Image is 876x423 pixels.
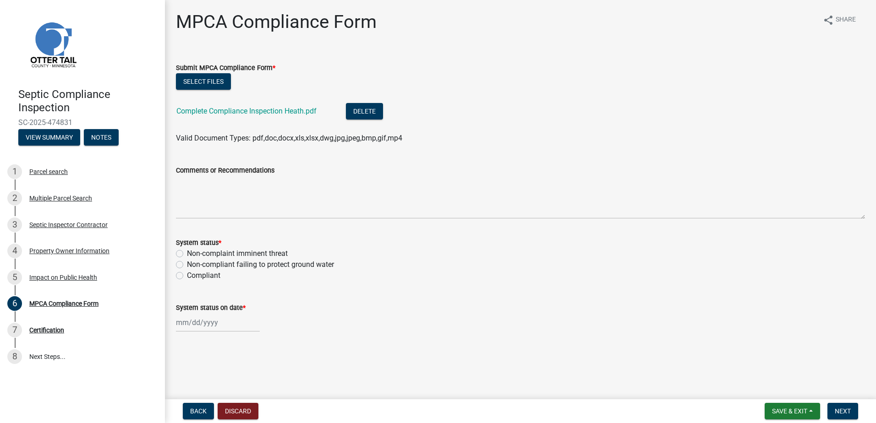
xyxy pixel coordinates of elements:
button: shareShare [816,11,863,29]
label: Comments or Recommendations [176,168,274,174]
div: Property Owner Information [29,248,109,254]
div: 5 [7,270,22,285]
span: SC-2025-474831 [18,118,147,127]
button: Notes [84,129,119,146]
span: Share [836,15,856,26]
h1: MPCA Compliance Form [176,11,377,33]
label: System status on date [176,305,246,311]
div: Septic Inspector Contractor [29,222,108,228]
label: Submit MPCA Compliance Form [176,65,275,71]
button: Delete [346,103,383,119]
div: 6 [7,296,22,311]
img: Otter Tail County, Minnesota [18,10,87,78]
button: Back [183,403,214,419]
label: Non-compliant failing to protect ground water [187,259,334,270]
h4: Septic Compliance Inspection [18,88,158,114]
div: Parcel search [29,168,68,175]
wm-modal-confirm: Summary [18,134,80,141]
label: System status [176,240,221,246]
div: 7 [7,323,22,337]
button: Discard [218,403,258,419]
label: Non-complaint imminent threat [187,248,288,259]
wm-modal-confirm: Delete Document [346,108,383,116]
span: Valid Document Types: pdf,doc,docx,xls,xlsx,dwg,jpg,jpeg,bmp,gif,mp4 [176,134,402,142]
label: Compliant [187,270,220,281]
a: Complete Compliance Inspection Heath.pdf [176,107,317,115]
div: MPCA Compliance Form [29,300,99,307]
input: mm/dd/yyyy [176,313,260,332]
button: Select files [176,73,231,90]
div: 2 [7,191,22,206]
div: 1 [7,164,22,179]
div: 8 [7,349,22,364]
button: View Summary [18,129,80,146]
div: Certification [29,327,64,333]
button: Next [827,403,858,419]
span: Next [835,407,851,415]
span: Back [190,407,207,415]
div: Multiple Parcel Search [29,195,92,201]
span: Save & Exit [772,407,807,415]
i: share [823,15,834,26]
div: 3 [7,217,22,232]
div: Impact on Public Health [29,274,97,281]
button: Save & Exit [765,403,820,419]
wm-modal-confirm: Notes [84,134,119,141]
div: 4 [7,244,22,258]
